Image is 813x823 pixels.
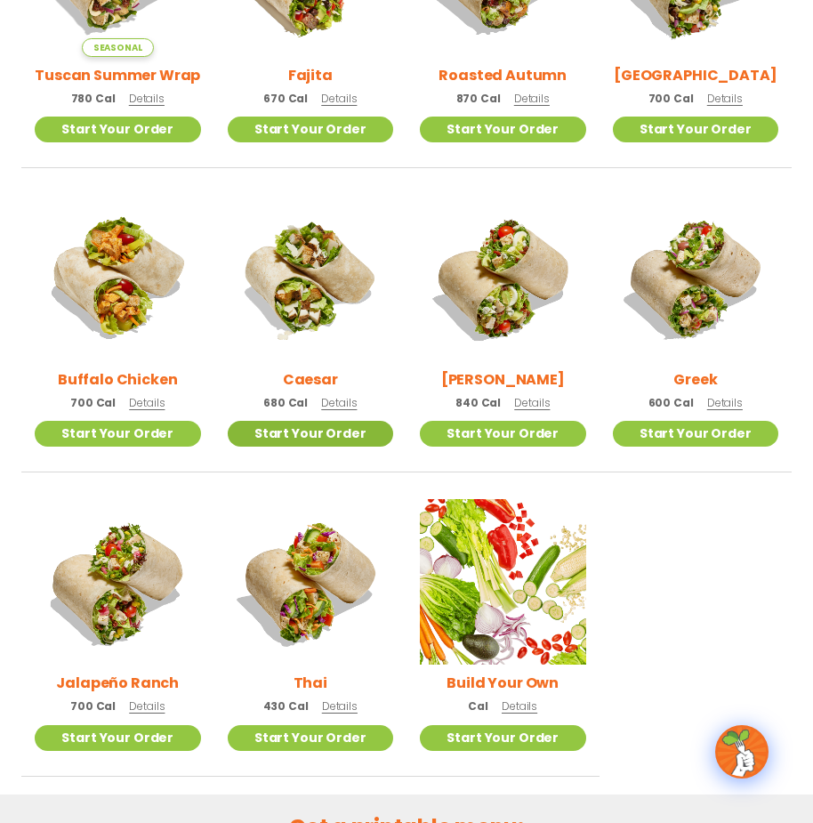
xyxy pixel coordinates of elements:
[439,64,567,86] h2: Roasted Autumn
[420,499,586,666] img: Product photo for Build Your Own
[70,395,116,411] span: 700 Cal
[35,499,201,666] img: Product photo for Jalapeño Ranch Wrap
[129,91,165,106] span: Details
[228,725,394,751] a: Start Your Order
[321,395,357,410] span: Details
[263,395,308,411] span: 680 Cal
[263,698,309,714] span: 430 Cal
[35,195,201,361] img: Product photo for Buffalo Chicken Wrap
[82,38,154,57] span: Seasonal
[613,195,779,361] img: Product photo for Greek Wrap
[613,117,779,142] a: Start Your Order
[447,672,559,694] h2: Build Your Own
[288,64,333,86] h2: Fajita
[456,91,501,107] span: 870 Cal
[294,672,327,694] h2: Thai
[441,368,565,391] h2: [PERSON_NAME]
[420,421,586,447] a: Start Your Order
[228,499,394,666] img: Product photo for Thai Wrap
[228,195,394,361] img: Product photo for Caesar Wrap
[35,725,201,751] a: Start Your Order
[502,698,537,714] span: Details
[322,698,358,714] span: Details
[648,395,694,411] span: 600 Cal
[129,395,165,410] span: Details
[35,421,201,447] a: Start Your Order
[35,64,200,86] h2: Tuscan Summer Wrap
[129,698,165,714] span: Details
[228,117,394,142] a: Start Your Order
[263,91,308,107] span: 670 Cal
[707,91,743,106] span: Details
[70,698,116,714] span: 700 Cal
[648,91,694,107] span: 700 Cal
[514,91,550,106] span: Details
[614,64,777,86] h2: [GEOGRAPHIC_DATA]
[321,91,357,106] span: Details
[420,117,586,142] a: Start Your Order
[455,395,501,411] span: 840 Cal
[56,672,179,694] h2: Jalapeño Ranch
[420,725,586,751] a: Start Your Order
[514,395,550,410] span: Details
[613,421,779,447] a: Start Your Order
[35,117,201,142] a: Start Your Order
[468,698,488,714] span: Cal
[283,368,338,391] h2: Caesar
[228,421,394,447] a: Start Your Order
[71,91,116,107] span: 780 Cal
[673,368,717,391] h2: Greek
[707,395,743,410] span: Details
[58,368,178,391] h2: Buffalo Chicken
[717,727,767,777] img: wpChatIcon
[420,195,586,361] img: Product photo for Cobb Wrap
